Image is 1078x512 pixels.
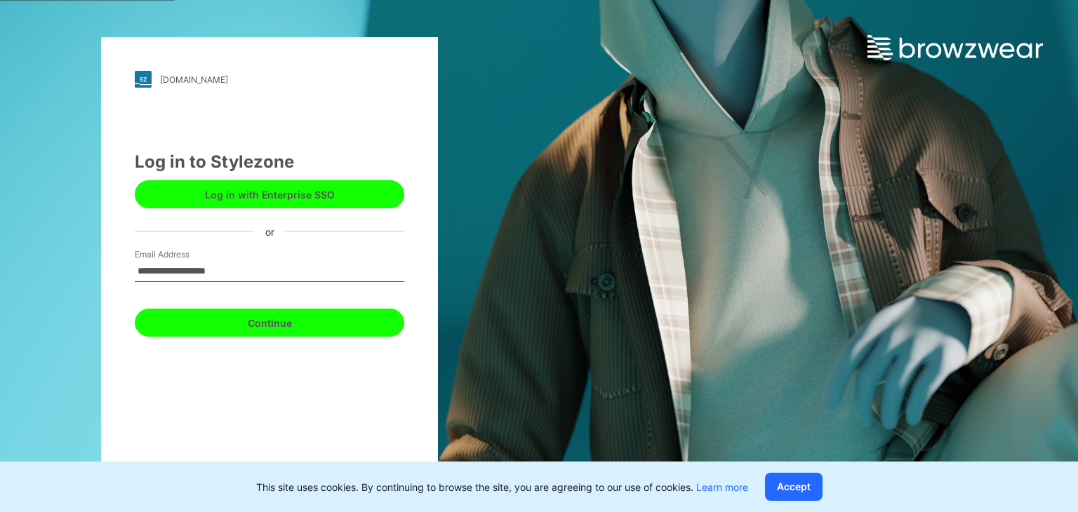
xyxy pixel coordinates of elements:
label: Email Address [135,248,233,261]
div: Log in to Stylezone [135,149,404,175]
img: stylezone-logo.562084cfcfab977791bfbf7441f1a819.svg [135,71,152,88]
button: Log in with Enterprise SSO [135,180,404,208]
p: This site uses cookies. By continuing to browse the site, you are agreeing to our use of cookies. [256,480,748,494]
img: browzwear-logo.e42bd6dac1945053ebaf764b6aa21510.svg [867,35,1043,60]
button: Continue [135,309,404,337]
div: or [254,224,286,238]
div: [DOMAIN_NAME] [160,74,228,85]
button: Accept [765,473,823,501]
a: Learn more [696,481,748,493]
a: [DOMAIN_NAME] [135,71,404,88]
